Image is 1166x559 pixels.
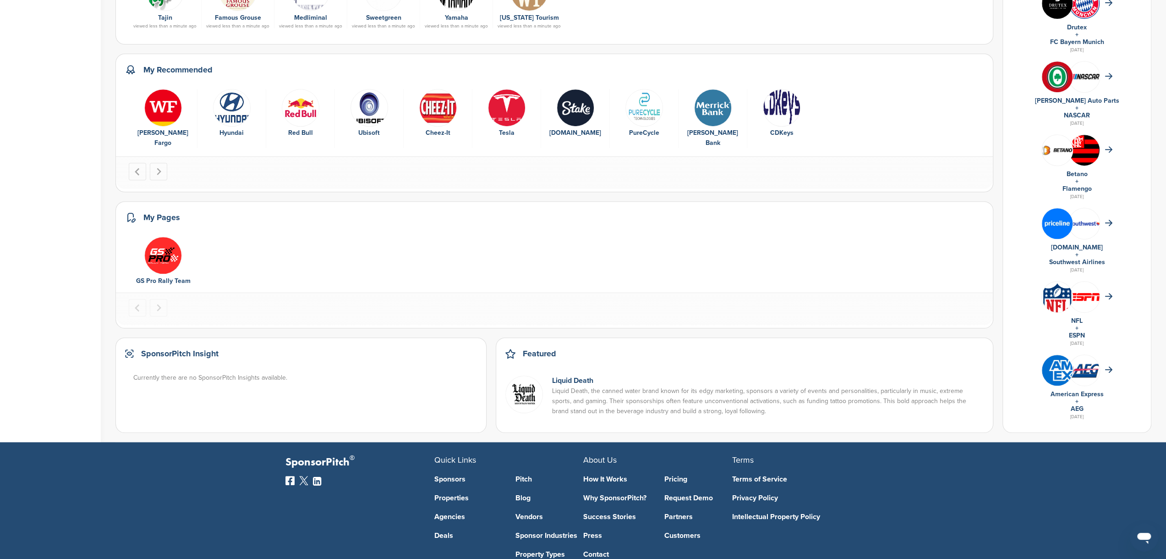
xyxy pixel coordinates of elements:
div: CDKeys [752,128,811,138]
img: Pngpe3es 400x400 [557,89,594,127]
img: Screen shot 2022 01 05 at 10.58.13 am [505,376,543,413]
div: 3 of 10 [266,89,335,149]
div: [PERSON_NAME] Bank [683,128,742,148]
div: 7 of 10 [541,89,610,149]
div: [DATE] [1012,119,1142,127]
a: Sponsors [434,476,502,483]
a: [DOMAIN_NAME] [1051,244,1103,251]
button: Next slide [150,163,167,180]
img: Southwest airlines logo 2014.svg [1069,221,1100,226]
img: Open uri20141112 50798 1eekrtw [1042,282,1073,322]
h2: My Pages [143,211,180,224]
a: + [1075,177,1078,185]
a: [PERSON_NAME] Auto Parts [1035,97,1119,105]
div: PureCycle [614,128,673,138]
span: ® [350,452,355,464]
a: + [1075,104,1078,112]
div: 10 of 10 [747,89,816,149]
img: Screen shot 2016 08 15 at 1.23.01 pm [213,89,251,127]
a: Yamaha [445,14,468,22]
a: FC Bayern Munich [1050,38,1104,46]
button: Go to last slide [129,163,146,180]
div: 9 of 10 [679,89,747,149]
a: How It Works [583,476,651,483]
a: + [1075,251,1078,259]
a: NASCAR [1064,111,1090,119]
a: Pngpe3es 400x400 [DOMAIN_NAME] [546,89,605,138]
a: Cdkeys CDKeys [752,89,811,138]
a: Partners [664,513,732,520]
a: Liquid Death [552,376,593,385]
div: Tesla [477,128,536,138]
iframe: Button to launch messaging window [1129,522,1159,552]
a: GS Pro Rally Team [136,277,191,285]
a: Sweetgreen [366,14,401,22]
a: Property Types [515,551,583,558]
div: Cheez-It [408,128,467,138]
div: [DATE] [1012,46,1142,54]
img: Cdkeys [763,89,800,127]
div: 1 of 10 [129,89,197,149]
h2: My Recommended [143,63,213,76]
span: About Us [583,455,617,465]
img: Data [419,89,457,127]
div: [DATE] [1012,339,1142,348]
button: Next slide [150,299,167,316]
a: American Express [1051,390,1104,398]
div: Currently there are no SponsorPitch Insights available. [133,373,478,383]
a: Request Demo [664,494,732,502]
img: Open uri20141112 64162 1t4610c?1415809572 [1069,362,1100,378]
div: viewed less than a minute ago [352,24,415,28]
p: Liquid Death, the canned water brand known for its edgy marketing, sponsors a variety of events a... [552,386,984,416]
a: Intellectual Property Policy [732,513,867,520]
a: Tajin [158,14,172,22]
a: Blog [515,494,583,502]
a: AEG [1071,405,1084,413]
a: Pitch [515,476,583,483]
img: Data [488,89,526,127]
a: Flamengo [1062,185,1092,193]
div: [DATE] [1012,266,1142,274]
a: Customers [664,532,732,539]
a: Deals [434,532,502,539]
a: Privacy Policy [732,494,867,502]
a: Merrick [PERSON_NAME] Bank [683,89,742,149]
a: Properties [434,494,502,502]
div: [PERSON_NAME] Fargo [133,128,192,148]
a: Drutex [1067,23,1087,31]
a: Why SponsorPitch? [583,494,651,502]
a: Vendors [515,513,583,520]
img: Twitter [299,476,308,485]
h2: SponsorPitch Insight [141,347,219,360]
img: Betano [1042,144,1073,155]
div: viewed less than a minute ago [425,24,488,28]
div: [DATE] [1012,413,1142,421]
a: Southwest Airlines [1049,258,1105,266]
a: Data Cheez-It [408,89,467,138]
a: + [1075,398,1078,405]
img: Open uri20141112 50798 5kc0kr [350,89,388,127]
img: Amex logo [1042,355,1073,386]
a: Pc PureCycle [614,89,673,138]
div: Hyundai [202,128,261,138]
div: 6 of 10 [472,89,541,149]
button: Previous slide [129,299,146,316]
a: + [1075,31,1078,39]
a: Success Stories [583,513,651,520]
div: 5 of 10 [404,89,472,149]
a: NFL [1071,317,1083,325]
img: Facebook [285,476,295,485]
span: Terms [732,455,754,465]
img: Red bull logo [282,89,319,127]
img: Data?1415807839 [1069,135,1100,172]
a: [US_STATE] Tourism [500,14,559,22]
a: Famous Grouse [215,14,261,22]
a: ESPN [1069,332,1085,339]
a: Terms of Service [732,476,867,483]
img: Gs pro logo [144,237,182,274]
img: 7569886e 0a8b 4460 bc64 d028672dde70 [1069,74,1100,79]
p: SponsorPitch [285,456,434,469]
span: Quick Links [434,455,476,465]
a: Press [583,532,651,539]
div: viewed less than a minute ago [279,24,342,28]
